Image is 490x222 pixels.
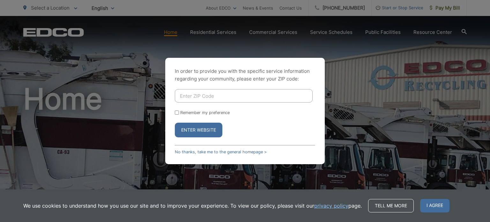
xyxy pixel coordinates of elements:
[314,202,348,210] a: privacy policy
[175,123,222,137] button: Enter Website
[368,199,414,212] a: Tell me more
[175,89,313,103] input: Enter ZIP Code
[175,149,267,154] a: No thanks, take me to the general homepage >
[420,199,449,212] span: I agree
[180,110,230,115] label: Remember my preference
[23,202,362,210] p: We use cookies to understand how you use our site and to improve your experience. To view our pol...
[175,67,315,83] p: In order to provide you with the specific service information regarding your community, please en...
